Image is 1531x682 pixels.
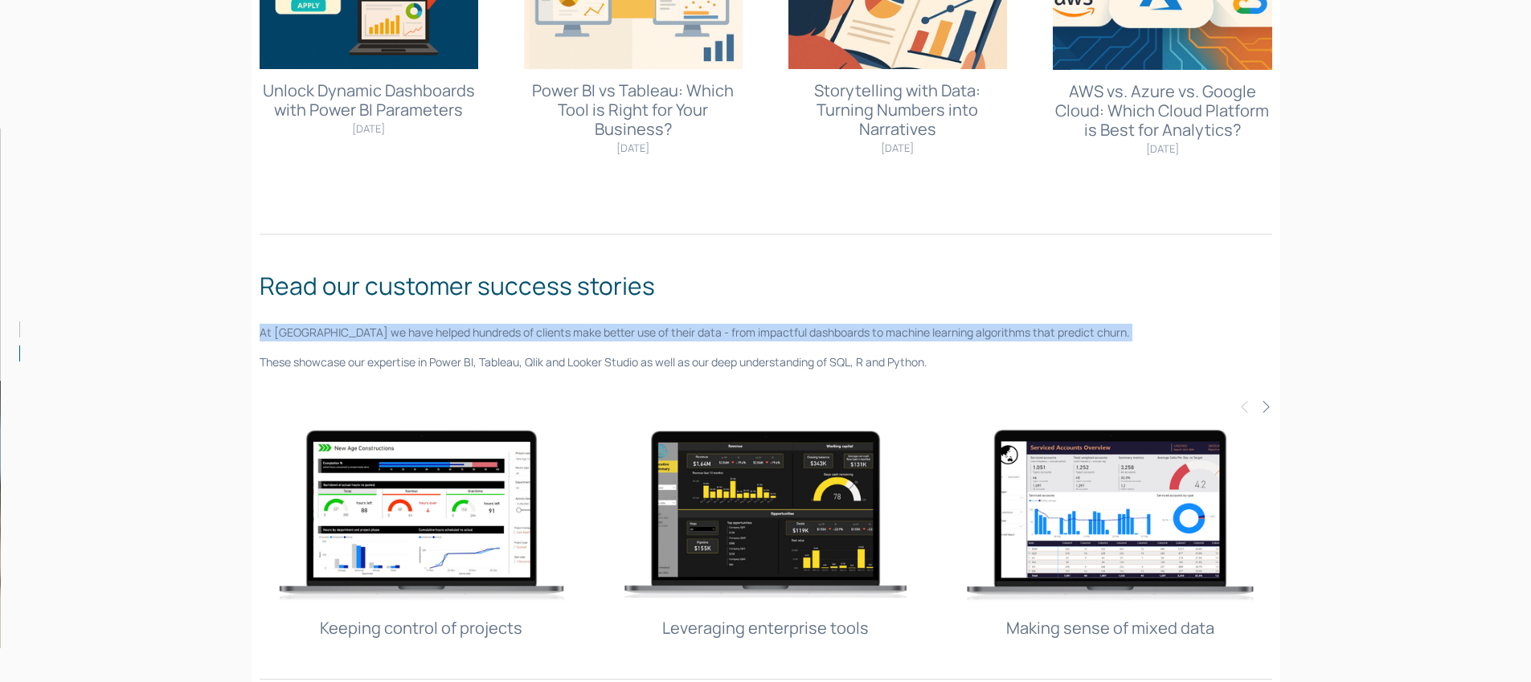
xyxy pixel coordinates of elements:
[1146,141,1179,156] time: [DATE]
[662,617,869,639] a: Leveraging enterprise tools
[260,267,1272,304] h2: Read our customer success stories
[948,425,1272,607] a: Making sense of mixed data
[260,425,583,607] a: Keeping control of projects
[814,80,980,140] a: Storytelling with Data: Turning Numbers into Narratives
[320,617,522,639] a: Keeping control of projects
[260,408,583,624] img: Keeping control of projects
[260,324,1272,341] p: At [GEOGRAPHIC_DATA] we have helped hundreds of clients make better use of their data - from impa...
[263,80,475,120] a: Unlock Dynamic Dashboards with Power BI Parameters
[1055,80,1269,141] a: AWS vs. Azure vs. Google Cloud: Which Cloud Platform is Best for Analytics?
[616,141,649,155] time: [DATE]
[1006,617,1214,639] a: Making sense of mixed data
[604,408,927,624] img: Leveraging enterprise tools
[260,353,1272,371] p: These showcase our expertise in Power BI, Tableau, Qlik and Looker Studio as well as our deep und...
[1238,398,1251,413] span: Previous
[604,425,927,607] a: Leveraging enterprise tools
[532,80,734,140] a: Power BI vs Tableau: Which Tool is Right for Your Business?
[881,141,914,155] time: [DATE]
[1259,398,1272,413] span: Next
[352,121,385,136] time: [DATE]
[948,408,1272,624] img: Making sense of mixed data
